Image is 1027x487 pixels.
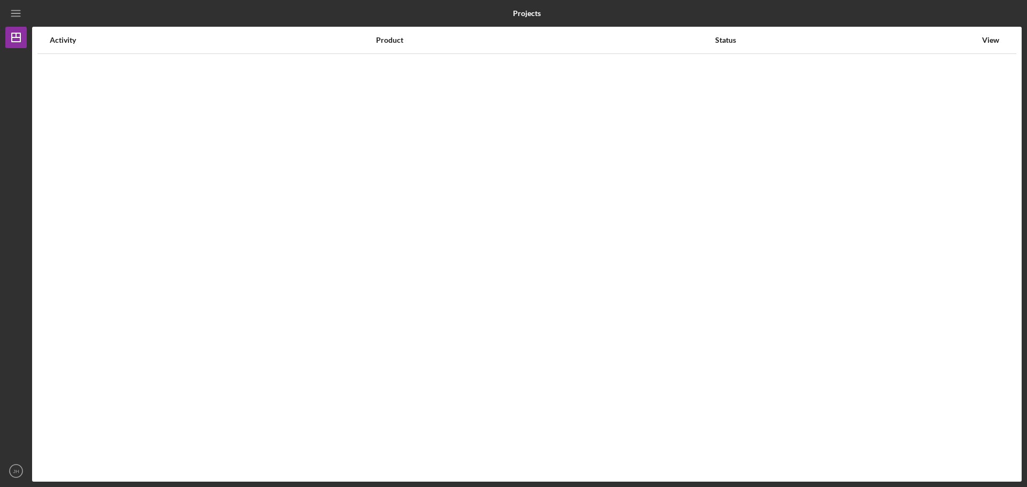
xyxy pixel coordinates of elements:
[5,460,27,482] button: JH
[715,36,976,44] div: Status
[513,9,541,18] b: Projects
[376,36,714,44] div: Product
[977,36,1004,44] div: View
[50,36,375,44] div: Activity
[13,468,19,474] text: JH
